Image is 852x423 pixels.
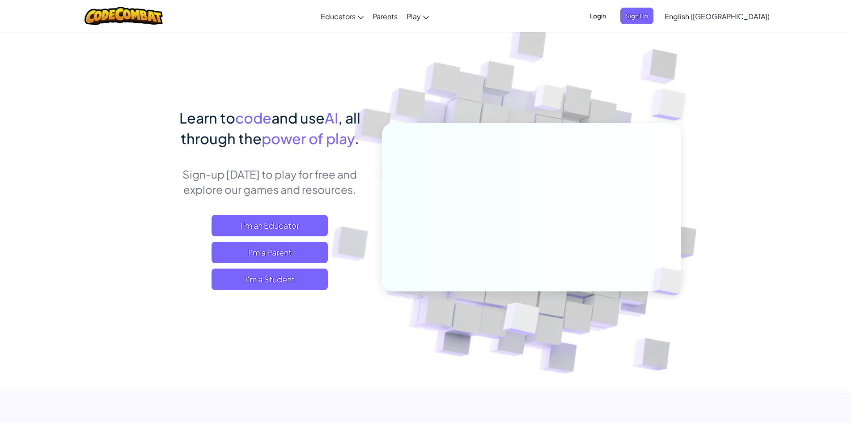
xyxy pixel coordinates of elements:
[620,8,653,24] button: Sign Up
[212,242,328,263] a: I'm a Parent
[402,4,433,28] a: Play
[212,269,328,290] button: I'm a Student
[355,129,359,147] span: .
[262,129,355,147] span: power of play
[368,4,402,28] a: Parents
[517,67,581,133] img: Overlap cubes
[171,167,369,197] p: Sign-up [DATE] to play for free and explore our games and resources.
[660,4,774,28] a: English ([GEOGRAPHIC_DATA])
[325,109,338,127] span: AI
[316,4,368,28] a: Educators
[585,8,611,24] button: Login
[85,7,163,25] img: CodeCombat logo
[321,12,356,21] span: Educators
[407,12,421,21] span: Play
[179,109,235,127] span: Learn to
[271,109,325,127] span: and use
[637,249,704,314] img: Overlap cubes
[665,12,770,21] span: English ([GEOGRAPHIC_DATA])
[212,215,328,236] a: I'm an Educator
[633,67,711,143] img: Overlap cubes
[481,283,561,358] img: Overlap cubes
[235,109,271,127] span: code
